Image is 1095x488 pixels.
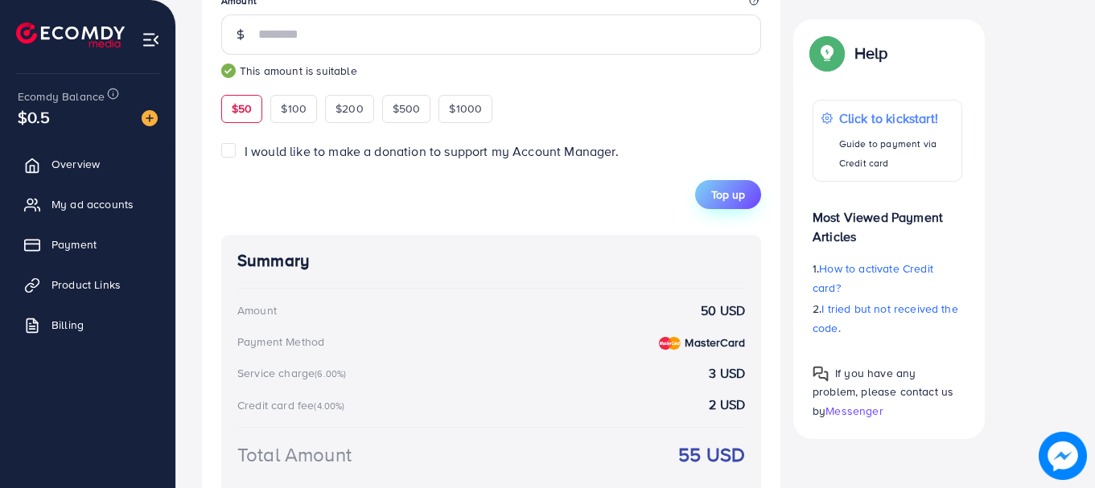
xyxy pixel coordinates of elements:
img: menu [142,31,160,49]
img: image [1039,432,1087,480]
a: My ad accounts [12,188,163,220]
strong: 50 USD [701,301,745,320]
span: My ad accounts [51,196,134,212]
span: I tried but not received the code. [813,301,958,336]
strong: 55 USD [678,441,745,469]
span: Payment [51,236,97,252]
p: Help [854,43,888,63]
strong: 2 USD [709,396,745,414]
span: $200 [335,100,364,117]
p: 1. [813,259,962,297]
span: $1000 [449,100,482,117]
span: I would like to make a donation to support my Account Manager. [245,142,619,160]
span: How to activate Credit card? [813,260,933,296]
small: (4.00%) [314,400,344,412]
h4: Summary [237,251,745,271]
a: Overview [12,148,163,180]
span: $50 [232,100,252,117]
img: image [142,110,158,126]
img: credit [659,337,681,350]
strong: 3 USD [709,364,745,383]
p: Most Viewed Payment Articles [813,195,962,246]
span: Product Links [51,277,121,293]
img: guide [221,64,236,78]
div: Credit card fee [237,397,350,413]
div: Total Amount [237,441,352,469]
img: logo [16,23,125,47]
span: Messenger [825,402,883,418]
span: Ecomdy Balance [18,88,105,105]
a: Billing [12,309,163,341]
span: Top up [711,187,745,203]
small: This amount is suitable [221,63,761,79]
span: Billing [51,317,84,333]
a: Product Links [12,269,163,301]
div: Amount [237,302,277,318]
p: Click to kickstart! [839,109,953,128]
div: Service charge [237,365,351,381]
span: Overview [51,156,100,172]
img: Popup guide [813,366,829,382]
span: $0.5 [18,105,51,129]
strong: MasterCard [685,334,745,351]
button: Top up [695,180,761,209]
img: Popup guide [813,39,842,68]
span: If you have any problem, please contact us by [813,365,953,418]
p: Guide to payment via Credit card [839,134,953,173]
a: Payment [12,228,163,260]
span: $100 [281,100,307,117]
div: Payment Method [237,334,324,350]
small: (6.00%) [315,367,346,380]
span: $500 [393,100,421,117]
p: 2. [813,299,962,338]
